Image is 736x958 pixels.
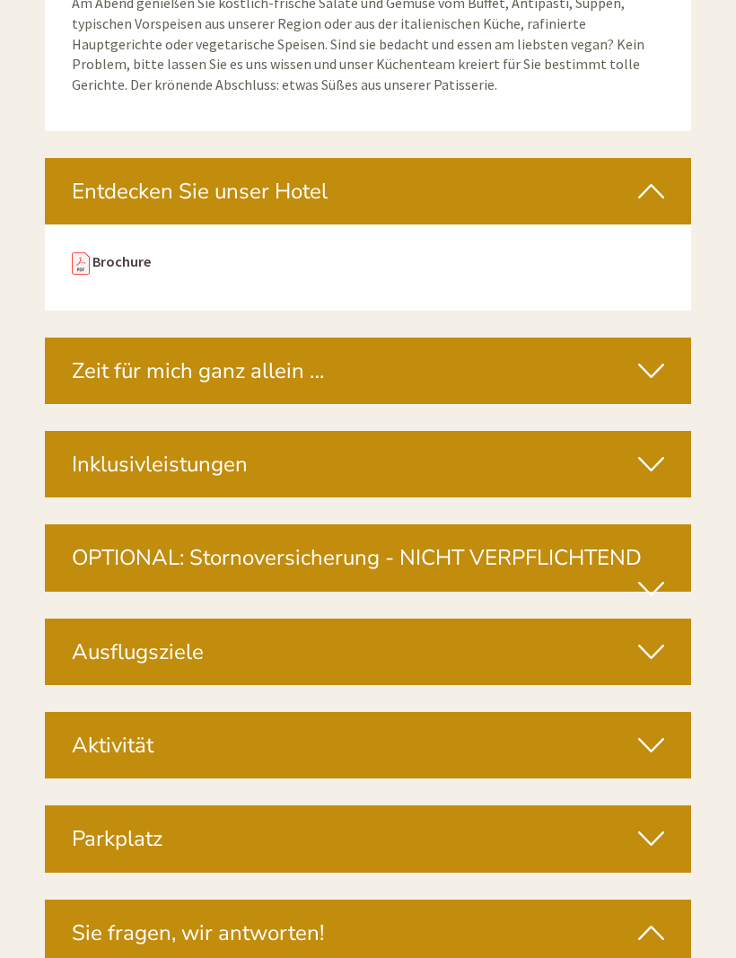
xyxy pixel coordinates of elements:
div: Ausflugsziele [45,619,691,685]
small: 17:50 [27,87,276,100]
div: Parkplatz [45,805,691,872]
a: Brochure [92,252,151,270]
div: OPTIONAL: Stornoversicherung - NICHT VERPFLICHTEND [45,524,691,591]
div: Zeit für mich ganz allein … [45,338,691,404]
div: Inklusivleistungen [45,431,691,497]
div: Aktivität [45,712,691,778]
button: Senden [485,473,592,505]
div: [DATE] [264,13,329,44]
div: Guten Tag, wie können wir Ihnen helfen? [13,48,285,103]
div: Entdecken Sie unser Hotel [45,158,691,224]
div: [GEOGRAPHIC_DATA] [27,52,276,66]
